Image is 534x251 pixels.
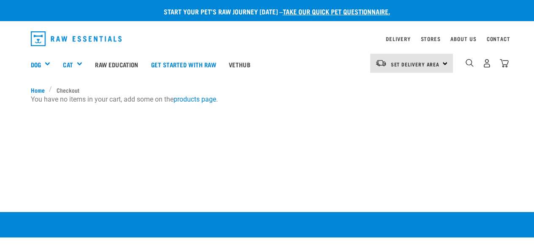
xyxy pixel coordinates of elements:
[24,28,510,50] nav: dropdown navigation
[421,37,441,40] a: Stores
[63,60,73,69] a: Cat
[31,94,504,105] p: You have no items in your cart, add some on the .
[31,86,49,94] a: Home
[450,37,476,40] a: About Us
[222,47,257,81] a: Vethub
[89,47,144,81] a: Raw Education
[375,59,387,67] img: van-moving.png
[466,59,474,67] img: home-icon-1@2x.png
[386,37,410,40] a: Delivery
[31,60,41,69] a: Dog
[31,86,504,94] nav: breadcrumbs
[391,63,440,66] span: Set Delivery Area
[173,95,216,103] a: products page
[487,37,510,40] a: Contact
[145,47,222,81] a: Get started with Raw
[482,59,491,68] img: user.png
[500,59,509,68] img: home-icon@2x.png
[283,9,390,13] a: take our quick pet questionnaire.
[31,31,122,46] img: Raw Essentials Logo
